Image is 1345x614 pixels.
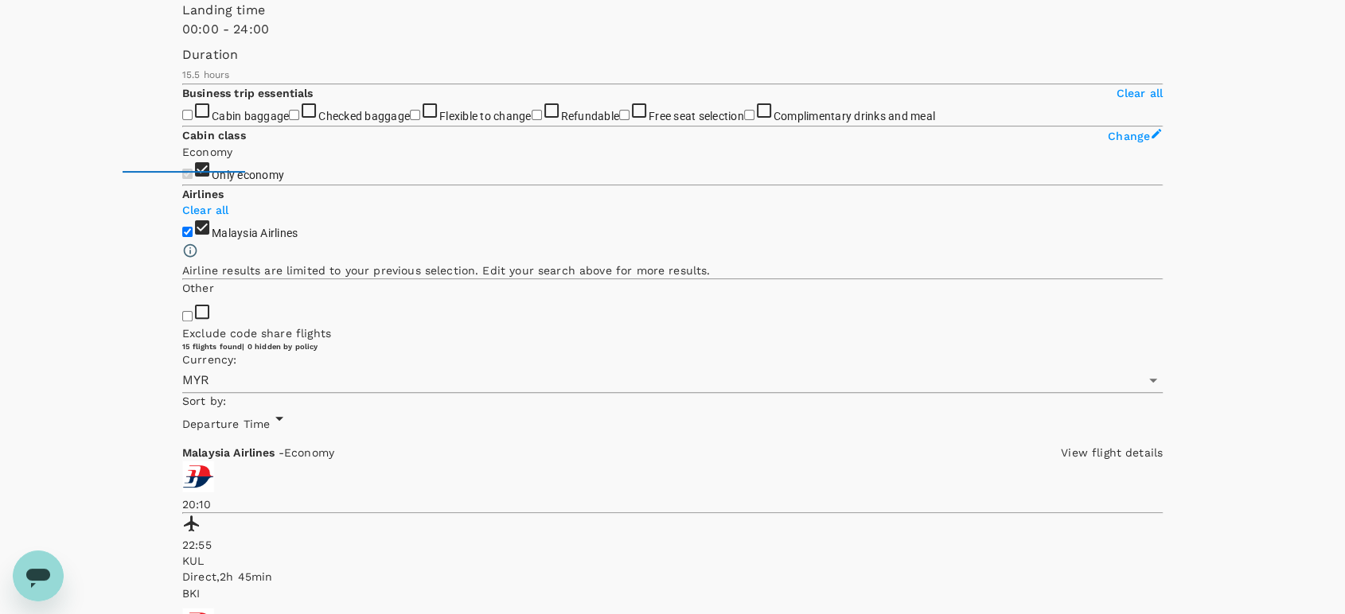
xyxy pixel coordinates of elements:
span: Checked baggage [318,110,410,122]
span: Economy [284,446,334,459]
strong: Airlines [182,188,224,200]
input: Malaysia Airlines [182,227,193,237]
span: 00:00 - 24:00 [182,21,269,37]
p: Exclude code share flights [182,325,1163,341]
p: Other [182,280,1163,296]
span: Departure Time [182,418,270,430]
p: KUL [182,553,1163,569]
span: Only economy [212,169,284,181]
input: Only economy [182,169,193,179]
p: BKI [182,585,1163,601]
div: 15 flights found | 0 hidden by policy [182,341,1163,352]
input: Flexible to change [410,110,420,120]
p: 20:10 [182,496,1163,512]
input: Cabin baggage [182,110,193,120]
span: Malaysia Airlines [212,227,298,239]
strong: Business trip essentials [182,87,314,99]
p: Landing time [182,1,1163,20]
span: Flexible to change [439,110,532,122]
span: - [279,446,284,459]
strong: Cabin class [182,129,246,142]
span: Complimentary drinks and meal [774,110,935,122]
iframe: Button to launch messaging window [13,550,64,601]
input: Free seat selection [619,110,630,120]
input: Exclude code share flights [182,311,193,321]
p: Clear all [182,202,1163,218]
p: View flight details [1061,445,1163,461]
span: Sort by : [182,394,226,407]
span: Cabin baggage [212,110,289,122]
img: MH [182,461,214,492]
input: Checked baggage [289,110,299,120]
p: Clear all [1117,85,1163,101]
span: 15.5 hours [182,69,230,80]
p: Economy [182,144,1163,160]
p: 22:55 [182,537,1163,553]
span: Refundable [561,110,620,122]
p: Airline results are limited to your previous selection. Edit your search above for more results. [182,262,1163,278]
span: Currency : [182,353,236,366]
span: Change [1108,130,1150,142]
input: Refundable [532,110,542,120]
button: Open [1142,369,1164,391]
p: Duration [182,45,1163,64]
span: Malaysia Airlines [182,446,279,459]
input: Complimentary drinks and meal [744,110,754,120]
div: Direct , 2h 45min [182,569,1163,585]
span: Free seat selection [649,110,744,122]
